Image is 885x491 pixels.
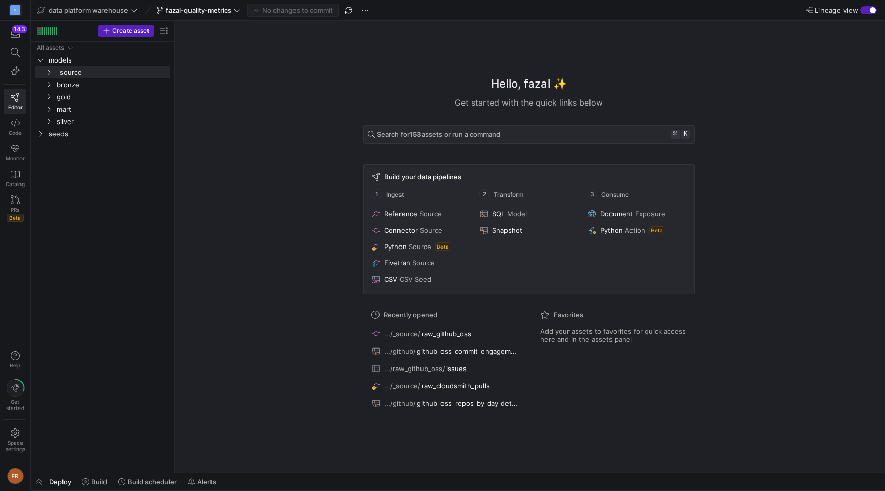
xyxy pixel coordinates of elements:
span: Action [625,226,645,234]
span: Monitor [6,155,25,161]
a: Catalog [4,166,26,191]
button: .../_source/raw_github_oss [369,327,520,340]
span: .../github/ [384,347,416,355]
span: fazal-quality-metrics [166,6,231,14]
button: .../github/github_oss_repos_by_day_detail [369,397,520,410]
button: .../_source/raw_cloudsmith_pulls [369,379,520,393]
div: Press SPACE to select this row. [35,115,170,128]
button: Build [77,473,112,490]
span: Code [9,130,22,136]
button: .../raw_github_oss/issues [369,362,520,375]
span: Help [9,362,22,369]
strong: 153 [410,130,422,138]
span: mart [57,104,168,115]
a: Editor [4,89,26,114]
button: Alerts [183,473,221,490]
span: data platform warehouse [49,6,128,14]
span: Python [600,226,623,234]
button: PythonActionBeta [586,224,688,236]
span: Fivetran [384,259,410,267]
div: All assets [37,44,64,51]
div: 143 [12,25,27,33]
button: ConnectorSource [370,224,472,236]
span: Python [384,242,407,251]
span: Recently opened [384,311,437,319]
span: Source [412,259,435,267]
button: fazal-quality-metrics [154,4,243,17]
span: Exposure [635,210,665,218]
button: FivetranSource [370,257,472,269]
span: Document [600,210,633,218]
span: Connector [384,226,418,234]
span: .../github/ [384,399,416,407]
div: Press SPACE to select this row. [35,42,170,54]
span: Get started [6,399,24,411]
span: issues [446,364,467,373]
span: Beta [649,226,664,234]
a: Spacesettings [4,424,26,457]
span: raw_github_oss [422,330,471,338]
button: Getstarted [4,375,26,415]
div: Get started with the quick links below [363,96,695,109]
span: Lineage view [815,6,858,14]
button: 143 [4,25,26,43]
span: Source [420,226,442,234]
span: Source [409,242,431,251]
div: M [10,5,20,15]
button: .../github/github_oss_commit_engagement_detail [369,344,520,358]
span: CSV Seed [399,275,431,283]
kbd: ⌘ [671,130,680,139]
span: _source [57,67,168,78]
span: models [49,54,168,66]
button: Help [4,346,26,373]
span: .../_source/ [384,382,420,390]
button: Create asset [98,25,154,37]
span: silver [57,116,168,128]
span: Build your data pipelines [384,173,461,181]
span: github_oss_commit_engagement_detail [417,347,517,355]
a: Monitor [4,140,26,166]
button: ReferenceSource [370,208,472,220]
span: Beta [7,214,24,222]
span: raw_cloudsmith_pulls [422,382,490,390]
span: Model [507,210,527,218]
span: bronze [57,79,168,91]
button: CSVCSV Seed [370,273,472,285]
button: FR [4,465,26,487]
button: Build scheduler [114,473,181,490]
span: Reference [384,210,417,218]
div: Press SPACE to select this row. [35,103,170,115]
button: data platform warehouse [35,4,140,17]
span: Create asset [112,27,149,34]
span: Catalog [6,181,25,187]
a: PRsBeta [4,191,26,226]
a: M [4,2,26,19]
span: Search for assets or run a command [377,130,500,138]
span: Source [419,210,442,218]
button: PythonSourceBeta [370,240,472,253]
span: Alerts [197,478,216,486]
span: Favorites [554,311,583,319]
span: PRs [11,207,19,213]
span: Build [91,478,107,486]
div: FR [7,468,24,484]
button: DocumentExposure [586,208,688,220]
span: github_oss_repos_by_day_detail [417,399,517,407]
span: Build scheduler [128,478,177,486]
span: CSV [384,275,397,283]
span: Add your assets to favorites for quick access here and in the assets panel [540,327,687,343]
button: Snapshot [478,224,580,236]
div: Press SPACE to select this row. [35,128,170,140]
span: .../_source/ [384,330,420,338]
span: Beta [435,242,450,251]
kbd: k [681,130,690,139]
div: Press SPACE to select this row. [35,54,170,66]
span: seeds [49,128,168,140]
span: .../raw_github_oss/ [384,364,445,373]
div: Press SPACE to select this row. [35,91,170,103]
span: SQL [492,210,505,218]
span: Space settings [6,440,25,452]
button: Search for153assets or run a command⌘k [363,125,695,144]
span: gold [57,91,168,103]
button: SQLModel [478,208,580,220]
